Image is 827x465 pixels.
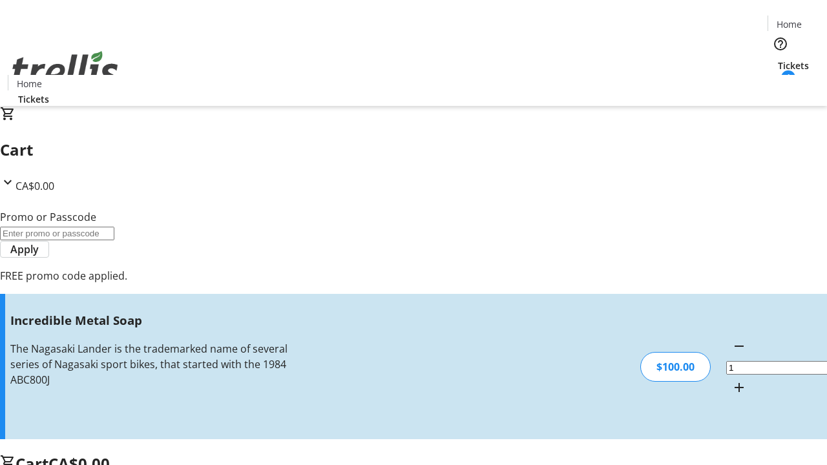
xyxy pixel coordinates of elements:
a: Tickets [8,92,59,106]
button: Decrement by one [726,333,752,359]
a: Home [8,77,50,90]
button: Help [768,31,793,57]
span: Tickets [778,59,809,72]
span: Tickets [18,92,49,106]
div: $100.00 [640,352,711,382]
span: CA$0.00 [16,179,54,193]
span: Apply [10,242,39,257]
h3: Incredible Metal Soap [10,311,293,329]
span: Home [777,17,802,31]
span: Home [17,77,42,90]
div: The Nagasaki Lander is the trademarked name of several series of Nagasaki sport bikes, that start... [10,341,293,387]
button: Increment by one [726,375,752,400]
a: Home [768,17,810,31]
button: Cart [768,72,793,98]
a: Tickets [768,59,819,72]
img: Orient E2E Organization FhsNP1R4s6's Logo [8,37,123,101]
